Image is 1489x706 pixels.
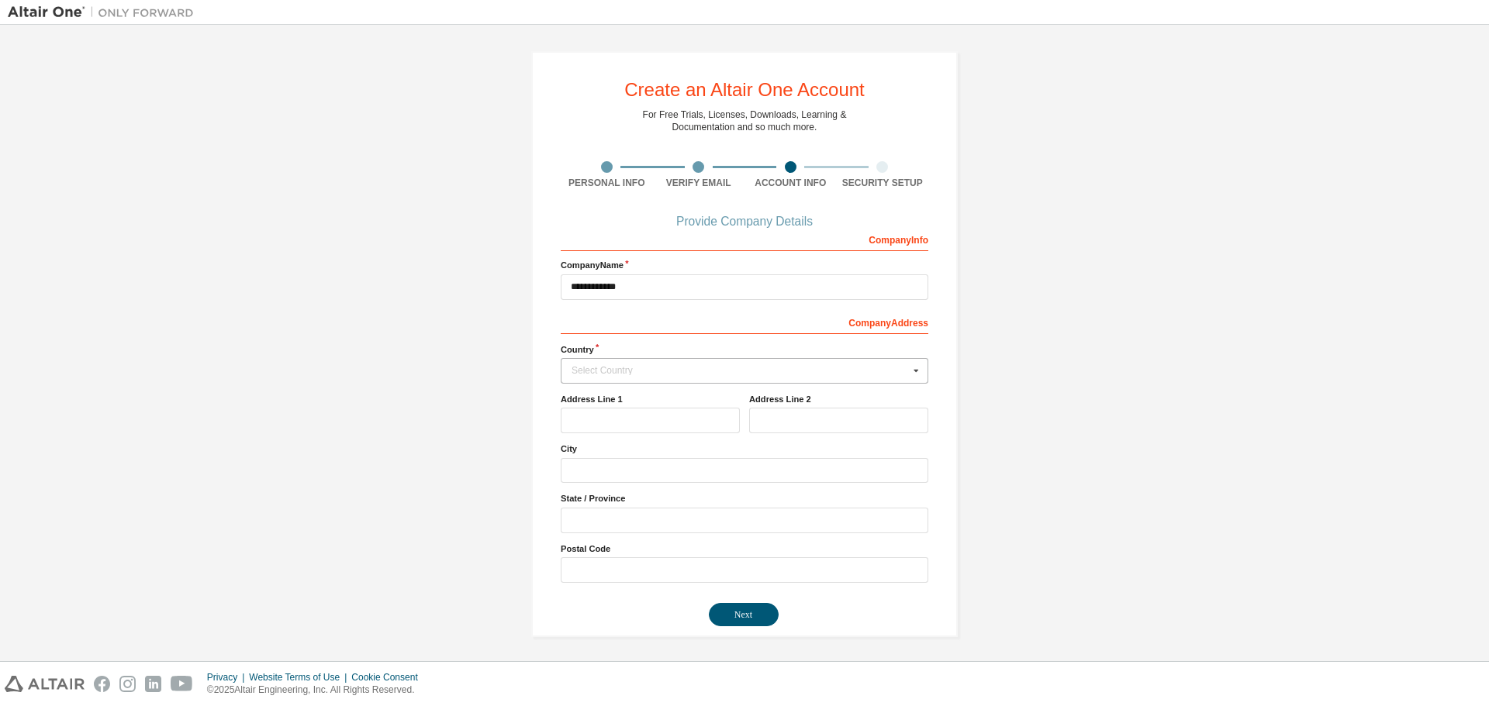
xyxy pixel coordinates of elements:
[207,671,249,684] div: Privacy
[94,676,110,692] img: facebook.svg
[145,676,161,692] img: linkedin.svg
[561,226,928,251] div: Company Info
[561,177,653,189] div: Personal Info
[249,671,351,684] div: Website Terms of Use
[8,5,202,20] img: Altair One
[561,393,740,405] label: Address Line 1
[561,259,928,271] label: Company Name
[624,81,865,99] div: Create an Altair One Account
[351,671,427,684] div: Cookie Consent
[561,443,928,455] label: City
[5,676,85,692] img: altair_logo.svg
[561,309,928,334] div: Company Address
[744,177,837,189] div: Account Info
[171,676,193,692] img: youtube.svg
[572,366,909,375] div: Select Country
[561,542,928,555] label: Postal Code
[207,684,427,697] p: © 2025 Altair Engineering, Inc. All Rights Reserved.
[709,603,779,626] button: Next
[653,177,745,189] div: Verify Email
[837,177,929,189] div: Security Setup
[643,108,847,133] div: For Free Trials, Licenses, Downloads, Learning & Documentation and so much more.
[561,492,928,505] label: State / Province
[749,393,928,405] label: Address Line 2
[561,217,928,226] div: Provide Company Details
[561,343,928,356] label: Country
[119,676,136,692] img: instagram.svg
